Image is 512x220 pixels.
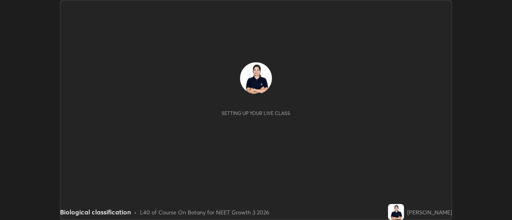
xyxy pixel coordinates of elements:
[388,204,404,220] img: 6112c12a2c27441c9b67f2bf0dcde0d6.jpg
[140,208,269,216] div: L40 of Course On Botany for NEET Growth 3 2026
[407,208,452,216] div: [PERSON_NAME]
[60,207,131,217] div: Biological classification
[134,208,137,216] div: •
[240,62,272,94] img: 6112c12a2c27441c9b67f2bf0dcde0d6.jpg
[222,110,290,116] div: Setting up your live class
